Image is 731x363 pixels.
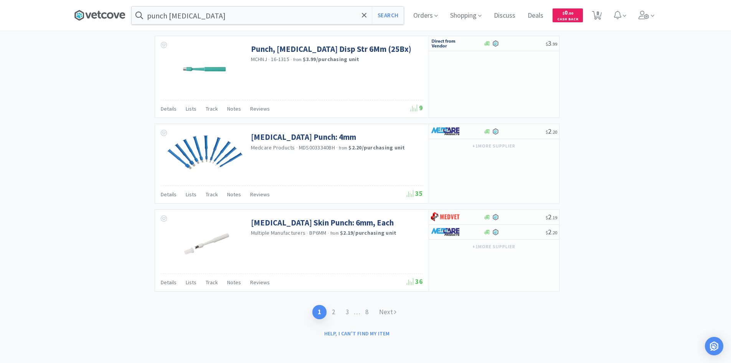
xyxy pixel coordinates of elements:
span: · [296,144,298,151]
span: from [330,230,339,236]
img: 81f133ae88bc4a719cef3c65d1530da7_50.png [431,126,460,137]
span: 9 [411,103,423,112]
span: $ [546,230,548,235]
a: Multiple Manufacturers [251,229,306,236]
a: Next [374,305,402,319]
a: Discuss [491,12,518,19]
span: . 99 [551,41,557,47]
span: Cash Back [557,17,578,22]
a: Medcare Products [251,144,295,151]
a: 1 [312,305,327,319]
span: 0 [563,9,573,16]
span: Reviews [250,279,270,286]
a: 2 [327,305,340,319]
span: . 20 [551,230,557,235]
span: · [336,144,338,151]
a: Punch, [MEDICAL_DATA] Disp Str 6Mm (25Bx) [251,44,411,54]
a: MCHNJ [251,56,267,63]
a: 8 [360,305,374,319]
span: 36 [407,277,423,286]
img: c67096674d5b41e1bca769e75293f8dd_19.png [431,38,460,49]
a: Deals [525,12,546,19]
strong: $2.19 / purchasing unit [340,229,396,236]
img: 81f133ae88bc4a719cef3c65d1530da7_50.png [431,226,460,238]
span: · [290,56,292,63]
span: . . . [354,309,374,316]
button: Search [372,7,404,24]
span: 2 [546,227,557,236]
span: Track [206,279,218,286]
span: $ [546,215,548,220]
span: Lists [186,191,196,198]
a: [MEDICAL_DATA] Punch: 4mm [251,132,356,142]
strong: $2.20 / purchasing unit [348,144,405,151]
span: · [268,56,270,63]
a: $0.00Cash Back [553,5,583,26]
span: Reviews [250,191,270,198]
span: Track [206,191,218,198]
img: bdd3c0f4347043b9a893056ed883a29a_120.png [431,211,460,223]
span: from [339,145,347,151]
span: $ [563,11,564,16]
span: Reviews [250,105,270,112]
button: Help, I can't find my item [320,327,394,340]
span: Notes [227,191,241,198]
input: Search by item, sku, manufacturer, ingredient, size... [132,7,404,24]
span: Details [161,191,177,198]
strong: $3.99 / purchasing unit [303,56,359,63]
button: +1more supplier [469,241,519,252]
span: · [328,230,329,237]
span: . 20 [551,129,557,135]
span: Lists [186,105,196,112]
span: from [293,57,302,62]
span: BP6MM [309,229,326,236]
span: Notes [227,279,241,286]
span: $ [546,129,548,135]
span: $ [546,41,548,47]
span: 2 [546,212,557,221]
span: Lists [186,279,196,286]
span: MDS0033340BH [299,144,335,151]
div: Open Intercom Messenger [705,337,723,355]
span: Track [206,105,218,112]
span: Details [161,105,177,112]
a: [MEDICAL_DATA] Skin Punch: 6mm, Each [251,217,394,228]
span: . 00 [568,11,573,16]
img: e8b4d41c575343feb81bdb9a54bc5d5e_339280.jpeg [180,44,230,94]
span: . 19 [551,215,557,220]
span: Notes [227,105,241,112]
span: · [307,230,308,237]
span: 16-1315 [271,56,289,63]
a: 3 [340,305,354,319]
img: e8d65f707ed2485d9c1bd48edfc83fff_344728.jpg [180,217,230,267]
span: Details [161,279,177,286]
span: 2 [546,127,557,136]
span: 35 [407,189,423,198]
img: 25d3b3dedd9f48efb9c3122b38f4c9b3_344428.png [167,132,243,173]
a: 8 [589,13,605,20]
span: 3 [546,39,557,48]
button: +1more supplier [469,141,519,151]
